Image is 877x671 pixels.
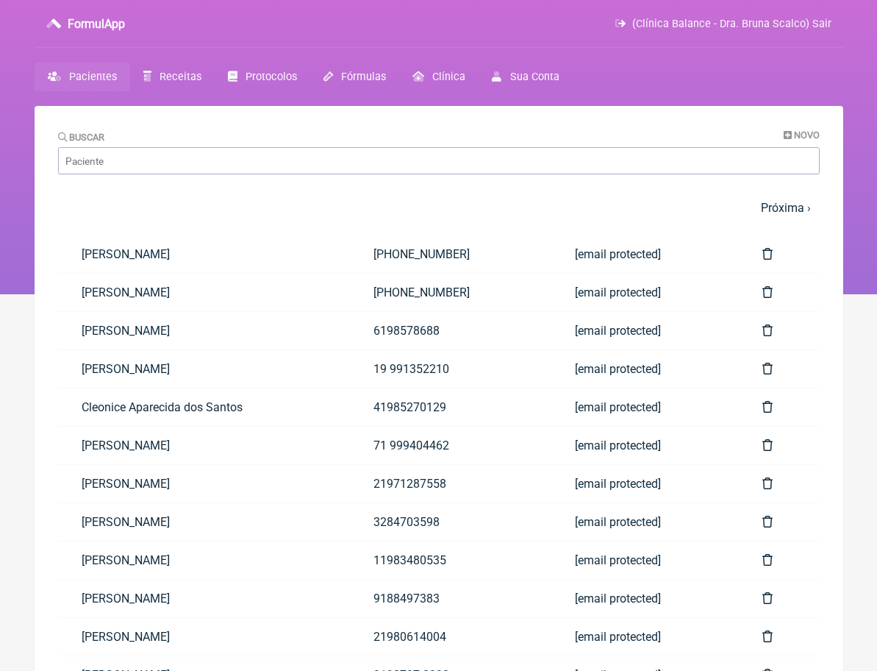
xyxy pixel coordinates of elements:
[350,274,551,311] a: [PHONE_NUMBER]
[350,312,551,349] a: 6198578688
[58,132,105,143] label: Buscar
[575,630,661,644] span: [email protected]
[58,192,820,224] nav: pager
[551,618,738,656] a: [email protected]
[399,63,479,91] a: Clínica
[575,324,661,338] span: [email protected]
[58,312,351,349] a: [PERSON_NAME]
[58,388,351,426] a: Cleonice Aparecida dos Santos
[551,503,738,541] a: [email protected]
[350,618,551,656] a: 21980614004
[794,129,820,141] span: Novo
[551,312,738,349] a: [email protected]
[310,63,399,91] a: Fórmulas
[58,503,351,541] a: [PERSON_NAME]
[58,580,351,617] a: [PERSON_NAME]
[784,129,820,141] a: Novo
[575,285,661,299] span: [email protected]
[350,350,551,388] a: 19 991352210
[551,388,738,426] a: [email protected]
[350,427,551,464] a: 71 999404462
[575,592,661,606] span: [email protected]
[350,580,551,617] a: 9188497383
[58,542,351,579] a: [PERSON_NAME]
[761,201,811,215] a: Próxima ›
[350,465,551,503] a: 21971287558
[575,247,661,261] span: [email protected]
[246,71,297,83] span: Protocolos
[551,350,738,388] a: [email protected]
[575,477,661,491] span: [email protected]
[575,400,661,414] span: [email protected]
[350,542,551,579] a: 11983480535
[160,71,201,83] span: Receitas
[551,274,738,311] a: [email protected]
[551,542,738,579] a: [email protected]
[58,427,351,464] a: [PERSON_NAME]
[58,618,351,656] a: [PERSON_NAME]
[350,503,551,541] a: 3284703598
[58,235,351,273] a: [PERSON_NAME]
[58,274,351,311] a: [PERSON_NAME]
[215,63,310,91] a: Protocolos
[68,17,125,31] h3: FormulApp
[350,235,551,273] a: [PHONE_NUMBER]
[479,63,572,91] a: Sua Conta
[551,465,738,503] a: [email protected]
[350,388,551,426] a: 41985270129
[615,18,831,30] a: (Clínica Balance - Dra. Bruna Scalco) Sair
[35,63,130,91] a: Pacientes
[551,580,738,617] a: [email protected]
[432,71,465,83] span: Clínica
[130,63,215,91] a: Receitas
[58,147,820,174] input: Paciente
[632,18,831,30] span: (Clínica Balance - Dra. Bruna Scalco) Sair
[58,350,351,388] a: [PERSON_NAME]
[575,439,661,452] span: [email protected]
[341,71,386,83] span: Fórmulas
[69,71,117,83] span: Pacientes
[551,427,738,464] a: [email protected]
[575,515,661,529] span: [email protected]
[551,235,738,273] a: [email protected]
[58,465,351,503] a: [PERSON_NAME]
[510,71,559,83] span: Sua Conta
[575,362,661,376] span: [email protected]
[575,553,661,567] span: [email protected]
